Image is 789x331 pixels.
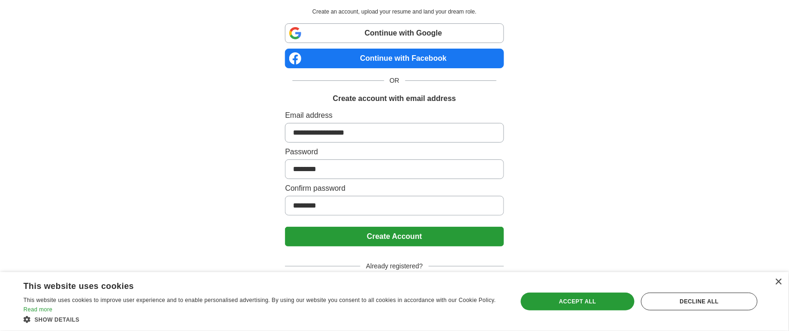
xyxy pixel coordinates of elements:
[285,23,504,43] a: Continue with Google
[641,293,758,310] div: Decline all
[287,7,502,16] p: Create an account, upload your resume and land your dream role.
[285,227,504,246] button: Create Account
[285,49,504,68] a: Continue with Facebook
[23,278,479,292] div: This website uses cookies
[360,261,428,271] span: Already registered?
[23,315,503,324] div: Show details
[23,306,52,313] a: Read more, opens a new window
[35,317,80,323] span: Show details
[285,146,504,158] label: Password
[775,279,782,286] div: Close
[521,293,635,310] div: Accept all
[384,76,405,86] span: OR
[285,183,504,194] label: Confirm password
[23,297,496,303] span: This website uses cookies to improve user experience and to enable personalised advertising. By u...
[333,93,456,104] h1: Create account with email address
[285,110,504,121] label: Email address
